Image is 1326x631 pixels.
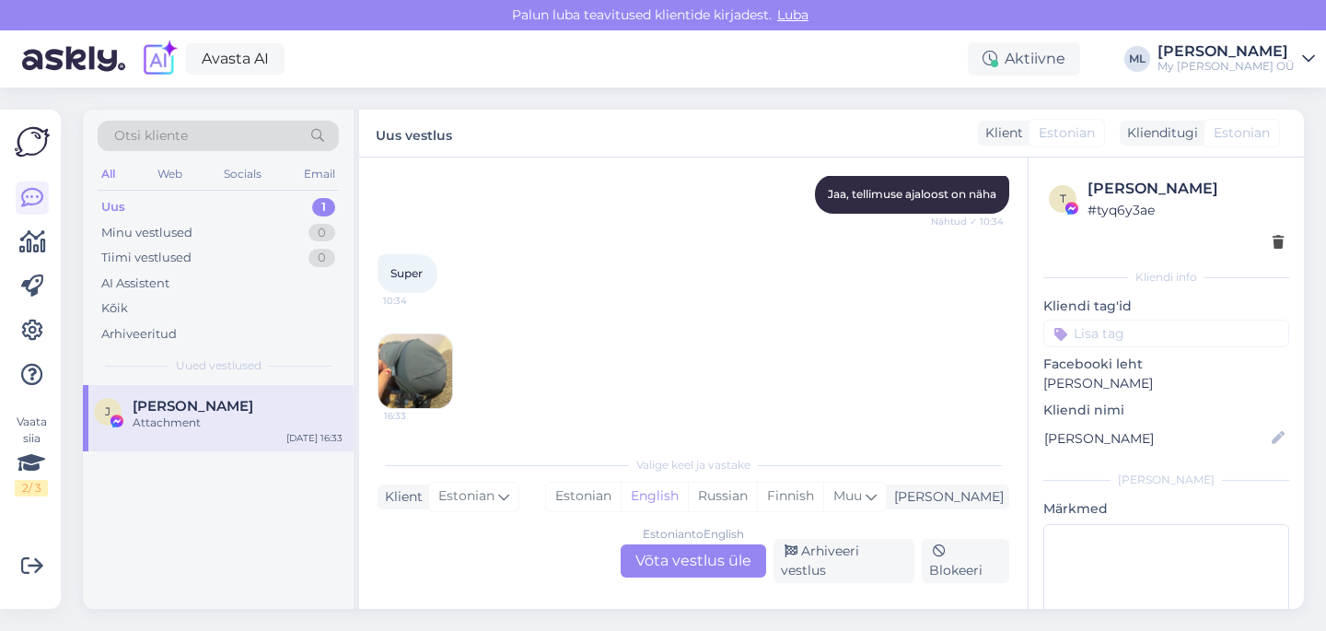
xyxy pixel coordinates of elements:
[1044,428,1268,449] input: Lisa nimi
[186,43,285,75] a: Avasta AI
[621,544,766,578] div: Võta vestlus üle
[968,42,1080,76] div: Aktiivne
[922,539,1009,583] div: Blokeeri
[1043,320,1289,347] input: Lisa tag
[1214,123,1270,143] span: Estonian
[383,294,452,308] span: 10:34
[98,162,119,186] div: All
[101,325,177,344] div: Arhiveeritud
[15,124,50,159] img: Askly Logo
[1088,178,1284,200] div: [PERSON_NAME]
[384,409,453,423] span: 16:33
[101,299,128,318] div: Kõik
[1120,123,1198,143] div: Klienditugi
[1088,200,1284,220] div: # tyq6y3ae
[101,224,192,242] div: Minu vestlused
[438,486,494,507] span: Estonian
[308,224,335,242] div: 0
[286,431,343,445] div: [DATE] 16:33
[1157,44,1295,59] div: [PERSON_NAME]
[546,483,621,510] div: Estonian
[378,487,423,507] div: Klient
[15,480,48,497] div: 2 / 3
[688,483,757,510] div: Russian
[643,526,744,543] div: Estonian to English
[220,162,265,186] div: Socials
[376,121,452,146] label: Uus vestlus
[105,404,110,418] span: J
[931,215,1004,228] span: Nähtud ✓ 10:34
[378,334,452,408] img: Attachment
[1060,192,1066,205] span: t
[1043,401,1289,420] p: Kliendi nimi
[133,398,253,415] span: Jaanika Jõgi
[772,6,814,23] span: Luba
[101,275,169,293] div: AI Assistent
[1043,355,1289,374] p: Facebooki leht
[1043,499,1289,519] p: Märkmed
[308,249,335,267] div: 0
[15,414,48,497] div: Vaata siia
[1043,297,1289,316] p: Kliendi tag'id
[1157,44,1315,74] a: [PERSON_NAME]My [PERSON_NAME] OÜ
[140,40,179,78] img: explore-ai
[300,162,339,186] div: Email
[101,198,125,216] div: Uus
[1043,472,1289,488] div: [PERSON_NAME]
[390,266,423,280] span: Super
[887,487,1004,507] div: [PERSON_NAME]
[1039,123,1095,143] span: Estonian
[1157,59,1295,74] div: My [PERSON_NAME] OÜ
[757,483,823,510] div: Finnish
[621,483,688,510] div: English
[828,187,996,201] span: Jaa, tellimuse ajaloost on näha
[1043,374,1289,393] p: [PERSON_NAME]
[378,457,1009,473] div: Valige keel ja vastake
[312,198,335,216] div: 1
[154,162,186,186] div: Web
[133,415,343,431] div: Attachment
[101,249,192,267] div: Tiimi vestlused
[833,487,862,504] span: Muu
[114,126,188,146] span: Otsi kliente
[1124,46,1150,72] div: ML
[176,357,262,374] span: Uued vestlused
[1043,269,1289,286] div: Kliendi info
[773,539,914,583] div: Arhiveeri vestlus
[978,123,1023,143] div: Klient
